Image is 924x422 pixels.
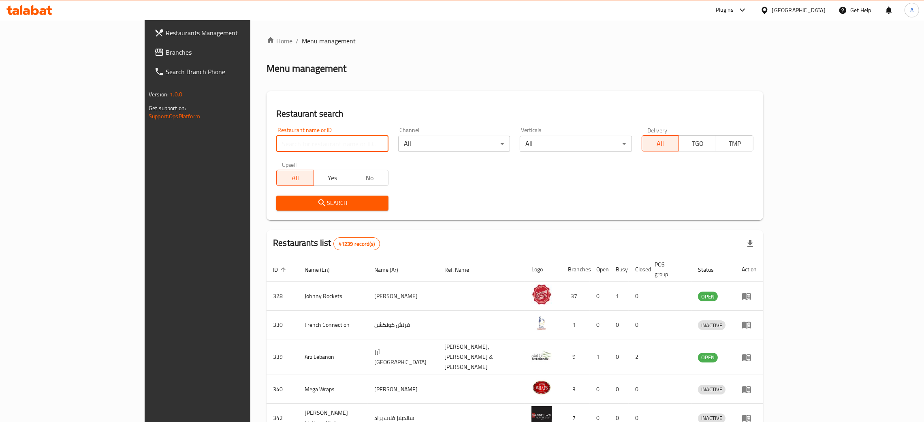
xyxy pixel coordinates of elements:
[166,47,292,57] span: Branches
[629,375,648,404] td: 0
[166,28,292,38] span: Restaurants Management
[314,170,351,186] button: Yes
[645,138,676,149] span: All
[698,265,724,275] span: Status
[280,172,311,184] span: All
[682,138,713,149] span: TGO
[742,352,757,362] div: Menu
[609,311,629,339] td: 0
[368,311,438,339] td: فرنش كونكشن
[148,43,299,62] a: Branches
[740,234,760,254] div: Export file
[148,23,299,43] a: Restaurants Management
[282,162,297,167] label: Upsell
[368,339,438,375] td: أرز [GEOGRAPHIC_DATA]
[273,265,288,275] span: ID
[351,170,388,186] button: No
[398,136,510,152] div: All
[629,339,648,375] td: 2
[679,135,716,151] button: TGO
[149,89,169,100] span: Version:
[772,6,826,15] div: [GEOGRAPHIC_DATA]
[716,135,753,151] button: TMP
[273,237,380,250] h2: Restaurants list
[561,311,590,339] td: 1
[735,257,763,282] th: Action
[302,36,356,46] span: Menu management
[910,6,913,15] span: A
[267,62,346,75] h2: Menu management
[520,136,632,152] div: All
[742,384,757,394] div: Menu
[590,282,609,311] td: 0
[354,172,385,184] span: No
[698,353,718,362] span: OPEN
[334,240,380,248] span: 41239 record(s)
[333,237,380,250] div: Total records count
[531,377,552,398] img: Mega Wraps
[531,345,552,366] img: Arz Lebanon
[719,138,750,149] span: TMP
[629,282,648,311] td: 0
[716,5,734,15] div: Plugins
[276,170,314,186] button: All
[742,320,757,330] div: Menu
[445,265,480,275] span: Ref. Name
[561,339,590,375] td: 9
[298,311,368,339] td: French Connection
[642,135,679,151] button: All
[531,284,552,305] img: Johnny Rockets
[525,257,561,282] th: Logo
[609,257,629,282] th: Busy
[590,339,609,375] td: 1
[531,313,552,333] img: French Connection
[148,62,299,81] a: Search Branch Phone
[561,257,590,282] th: Branches
[298,282,368,311] td: Johnny Rockets
[698,320,726,330] div: INACTIVE
[698,321,726,330] span: INACTIVE
[609,282,629,311] td: 1
[655,260,682,279] span: POS group
[298,375,368,404] td: Mega Wraps
[590,311,609,339] td: 0
[283,198,382,208] span: Search
[298,339,368,375] td: Arz Lebanon
[629,257,648,282] th: Closed
[742,291,757,301] div: Menu
[438,339,525,375] td: [PERSON_NAME],[PERSON_NAME] & [PERSON_NAME]
[609,339,629,375] td: 0
[698,385,726,394] span: INACTIVE
[590,257,609,282] th: Open
[276,196,388,211] button: Search
[149,103,186,113] span: Get support on:
[170,89,182,100] span: 1.0.0
[698,292,718,301] span: OPEN
[609,375,629,404] td: 0
[317,172,348,184] span: Yes
[305,265,340,275] span: Name (En)
[561,282,590,311] td: 37
[374,265,409,275] span: Name (Ar)
[276,108,753,120] h2: Restaurant search
[166,67,292,77] span: Search Branch Phone
[561,375,590,404] td: 3
[267,36,763,46] nav: breadcrumb
[276,136,388,152] input: Search for restaurant name or ID..
[590,375,609,404] td: 0
[368,282,438,311] td: [PERSON_NAME]
[647,127,668,133] label: Delivery
[368,375,438,404] td: [PERSON_NAME]
[149,111,200,121] a: Support.OpsPlatform
[629,311,648,339] td: 0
